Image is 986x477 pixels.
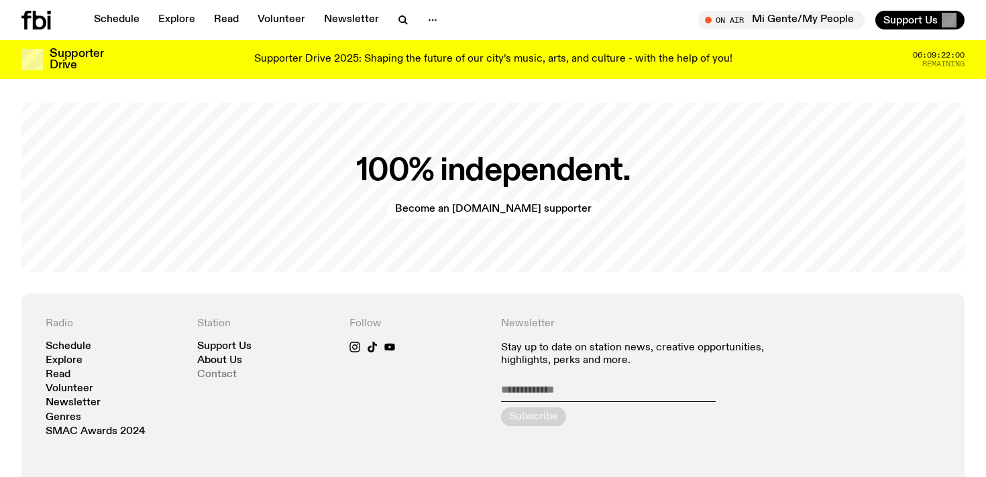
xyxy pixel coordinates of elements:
[46,398,101,408] a: Newsletter
[197,370,237,380] a: Contact
[349,318,485,330] h4: Follow
[46,384,93,394] a: Volunteer
[501,318,789,330] h4: Newsletter
[46,342,91,352] a: Schedule
[46,318,181,330] h4: Radio
[197,318,333,330] h4: Station
[387,200,600,218] a: Become an [DOMAIN_NAME] supporter
[250,11,313,29] a: Volunteer
[46,413,81,423] a: Genres
[150,11,203,29] a: Explore
[46,427,146,437] a: SMAC Awards 2024
[197,342,252,352] a: Support Us
[254,54,732,66] p: Supporter Drive 2025: Shaping the future of our city’s music, arts, and culture - with the help o...
[501,342,789,367] p: Stay up to date on station news, creative opportunities, highlights, perks and more.
[206,11,247,29] a: Read
[883,14,938,26] span: Support Us
[698,11,865,29] button: On AirMi Gente/My People
[197,356,242,366] a: About Us
[356,156,631,186] h2: 100% independent.
[875,11,965,29] button: Support Us
[913,52,965,59] span: 06:09:22:00
[86,11,148,29] a: Schedule
[316,11,387,29] a: Newsletter
[922,60,965,68] span: Remaining
[46,356,83,366] a: Explore
[501,407,566,426] button: Subscribe
[46,370,70,380] a: Read
[50,48,103,71] h3: Supporter Drive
